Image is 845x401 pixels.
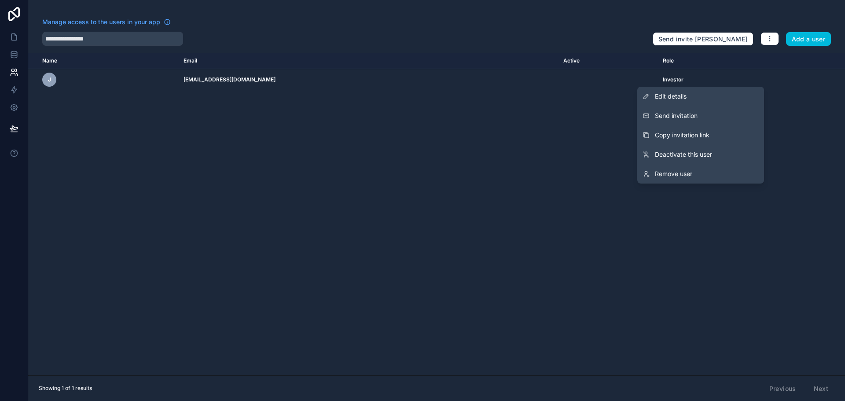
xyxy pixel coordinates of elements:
[558,53,658,69] th: Active
[637,87,764,106] a: Edit details
[655,131,709,140] span: Copy invitation link
[637,125,764,145] button: Copy invitation link
[637,106,764,125] button: Send invitation
[655,111,698,120] span: Send invitation
[637,164,764,184] a: Remove user
[658,53,773,69] th: Role
[655,150,712,159] span: Deactivate this user
[655,169,692,178] span: Remove user
[28,53,845,375] div: scrollable content
[178,69,558,91] td: [EMAIL_ADDRESS][DOMAIN_NAME]
[653,32,753,46] button: Send invite [PERSON_NAME]
[42,18,171,26] a: Manage access to the users in your app
[786,32,831,46] button: Add a user
[39,385,92,392] span: Showing 1 of 1 results
[42,18,160,26] span: Manage access to the users in your app
[178,53,558,69] th: Email
[637,145,764,164] a: Deactivate this user
[655,92,687,101] span: Edit details
[48,76,51,83] span: j
[28,53,178,69] th: Name
[663,76,683,83] span: Investor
